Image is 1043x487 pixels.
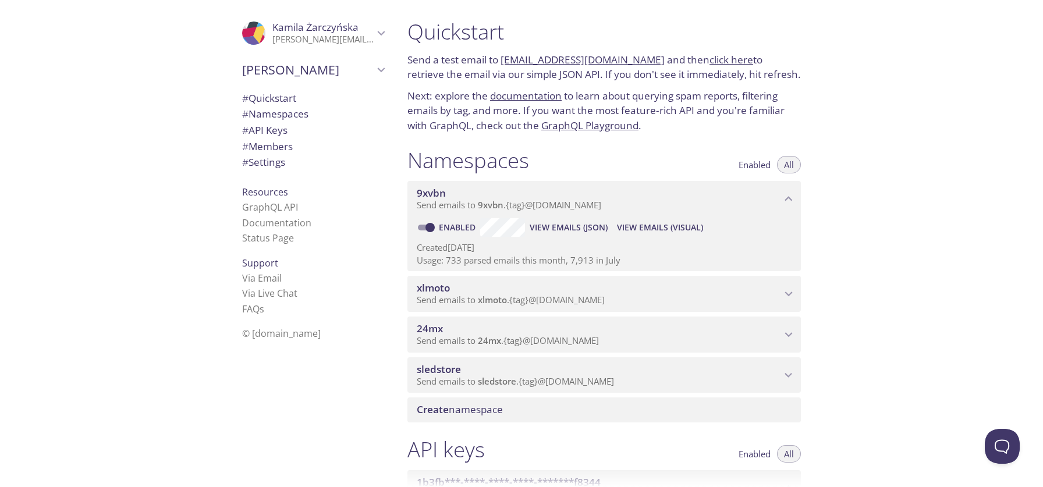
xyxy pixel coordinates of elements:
[242,62,374,78] span: [PERSON_NAME]
[242,216,311,229] a: Documentation
[478,335,501,346] span: 24mx
[709,53,753,66] a: click here
[478,375,516,387] span: sledstore
[242,201,298,214] a: GraphQL API
[233,138,393,155] div: Members
[985,429,1020,464] iframe: Help Scout Beacon - Open
[242,287,297,300] a: Via Live Chat
[407,276,801,312] div: xlmoto namespace
[242,140,293,153] span: Members
[233,122,393,138] div: API Keys
[407,52,801,82] p: Send a test email to and then to retrieve the email via our simple JSON API. If you don't see it ...
[242,107,249,120] span: #
[242,107,308,120] span: Namespaces
[617,221,703,234] span: View Emails (Visual)
[242,91,296,105] span: Quickstart
[242,91,249,105] span: #
[612,218,708,237] button: View Emails (Visual)
[407,88,801,133] p: Next: explore the to learn about querying spam reports, filtering emails by tag, and more. If you...
[530,221,608,234] span: View Emails (JSON)
[407,357,801,393] div: sledstore namespace
[407,181,801,217] div: 9xvbn namespace
[490,89,562,102] a: documentation
[242,257,278,269] span: Support
[242,140,249,153] span: #
[525,218,612,237] button: View Emails (JSON)
[242,327,321,340] span: © [DOMAIN_NAME]
[417,362,461,376] span: sledstore
[260,303,264,315] span: s
[478,294,507,305] span: xlmoto
[417,375,614,387] span: Send emails to . {tag} @[DOMAIN_NAME]
[233,90,393,106] div: Quickstart
[242,155,249,169] span: #
[242,186,288,198] span: Resources
[407,147,529,173] h1: Namespaces
[242,155,285,169] span: Settings
[417,403,449,416] span: Create
[417,335,599,346] span: Send emails to . {tag} @[DOMAIN_NAME]
[417,199,601,211] span: Send emails to . {tag} @[DOMAIN_NAME]
[233,154,393,170] div: Team Settings
[242,232,294,244] a: Status Page
[407,317,801,353] div: 24mx namespace
[501,53,665,66] a: [EMAIL_ADDRESS][DOMAIN_NAME]
[242,272,282,285] a: Via Email
[242,303,264,315] a: FAQ
[478,199,503,211] span: 9xvbn
[407,19,801,45] h1: Quickstart
[233,14,393,52] div: Kamila Żarczyńska
[732,445,778,463] button: Enabled
[417,294,605,305] span: Send emails to . {tag} @[DOMAIN_NAME]
[233,106,393,122] div: Namespaces
[407,397,801,422] div: Create namespace
[417,403,503,416] span: namespace
[242,123,249,137] span: #
[437,222,480,233] a: Enabled
[417,322,443,335] span: 24mx
[272,34,374,45] p: [PERSON_NAME][EMAIL_ADDRESS][DOMAIN_NAME]
[242,123,288,137] span: API Keys
[417,254,792,266] p: Usage: 733 parsed emails this month, 7,913 in July
[777,156,801,173] button: All
[272,20,359,34] span: Kamila Żarczyńska
[233,55,393,85] div: Pierce
[417,186,446,200] span: 9xvbn
[732,156,778,173] button: Enabled
[417,281,450,294] span: xlmoto
[541,119,638,132] a: GraphQL Playground
[417,241,792,254] p: Created [DATE]
[777,445,801,463] button: All
[407,436,485,463] h1: API keys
